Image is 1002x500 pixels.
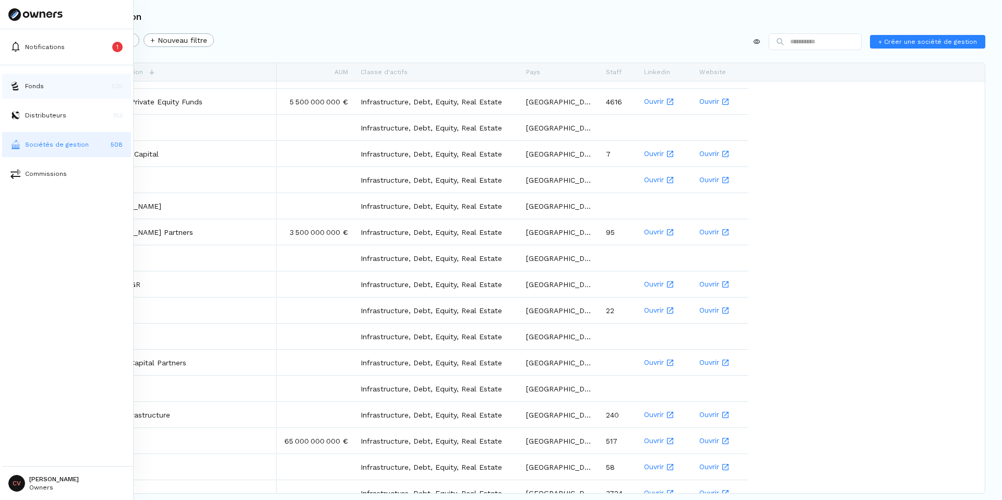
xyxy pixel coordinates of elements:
a: Ouvrir [644,168,687,192]
span: Pays [526,68,540,76]
button: Notifications1 [2,34,131,59]
a: Ouvrir [699,350,742,375]
a: Ouvrir [644,272,687,296]
span: CV [8,475,25,492]
div: [GEOGRAPHIC_DATA] [520,219,600,245]
span: + Nouveau filtre [150,35,207,46]
div: [GEOGRAPHIC_DATA] [520,245,600,271]
p: Notifications [25,42,65,52]
span: AUM [335,68,348,76]
div: [GEOGRAPHIC_DATA] [520,141,600,166]
img: distributors [10,110,21,121]
div: Infrastructure, Debt, Equity, Real Estate [354,454,520,480]
div: 240 [600,402,638,427]
a: Amundi Private Equity Funds [102,97,202,107]
div: 5 500 000 000 € [277,89,354,114]
a: Antin Infrastructure [102,410,170,420]
a: Ouvrir [644,455,687,479]
div: Infrastructure, Debt, Equity, Real Estate [354,115,520,140]
a: Ouvrir [699,220,742,244]
button: fundsFonds525 [2,74,131,99]
div: Infrastructure, Debt, Equity, Real Estate [354,193,520,219]
div: 4616 [600,89,638,114]
p: Owners [29,484,79,491]
p: 508 [111,140,123,149]
button: distributorsDistributeurs153 [2,103,131,128]
button: asset-managersSociétés de gestion508 [2,132,131,157]
p: Distributeurs [25,111,66,120]
div: [GEOGRAPHIC_DATA] [520,454,600,480]
div: Infrastructure, Debt, Equity, Real Estate [354,89,520,114]
div: [GEOGRAPHIC_DATA] [520,324,600,349]
div: Infrastructure, Debt, Equity, Real Estate [354,141,520,166]
a: Ouvrir [699,428,742,453]
div: 65 000 000 000 € [277,428,354,454]
a: Ouvrir [644,402,687,427]
span: Linkedin [644,68,670,76]
p: [PERSON_NAME] [29,476,79,482]
a: Ouvrir [644,428,687,453]
a: Ouvrir [699,272,742,296]
div: Infrastructure, Debt, Equity, Real Estate [354,350,520,375]
div: 95 [600,219,638,245]
div: 517 [600,428,638,454]
a: Ouvrir [699,141,742,166]
p: 1 [116,42,118,52]
a: [PERSON_NAME] Partners [102,227,193,237]
div: 7 [600,141,638,166]
div: 3 500 000 000 € [277,219,354,245]
div: [GEOGRAPHIC_DATA] [520,115,600,140]
p: Sociétés de gestion [25,140,89,149]
a: Ouvrir [644,141,687,166]
button: + Nouveau filtre [144,33,214,47]
div: Infrastructure, Debt, Equity, Real Estate [354,402,520,427]
span: Staff [606,68,622,76]
div: Infrastructure, Debt, Equity, Real Estate [354,376,520,401]
a: Ouvrir [699,168,742,192]
div: [GEOGRAPHIC_DATA] [520,350,600,375]
div: [GEOGRAPHIC_DATA] [520,89,600,114]
div: 22 [600,297,638,323]
p: Fonds [25,81,44,91]
a: Ouvrir [699,402,742,427]
div: Infrastructure, Debt, Equity, Real Estate [354,271,520,297]
button: + Créer une société de gestion [870,35,985,49]
span: + Créer une société de gestion [878,37,977,46]
img: commissions [10,169,21,179]
p: Commissions [25,169,67,178]
div: [GEOGRAPHIC_DATA] [520,297,600,323]
a: Anthilia Capital Partners [102,358,186,368]
button: commissionsCommissions [2,161,131,186]
img: asset-managers [10,139,21,150]
div: [GEOGRAPHIC_DATA] [520,428,600,454]
div: Infrastructure, Debt, Equity, Real Estate [354,428,520,454]
a: Ouvrir [644,298,687,323]
div: Infrastructure, Debt, Equity, Real Estate [354,245,520,271]
div: [GEOGRAPHIC_DATA] [520,402,600,427]
a: Ouvrir [644,350,687,375]
a: Ouvrir [699,455,742,479]
a: Ouvrir [699,298,742,323]
a: Ouvrir [644,220,687,244]
div: Infrastructure, Debt, Equity, Real Estate [354,167,520,193]
div: Infrastructure, Debt, Equity, Real Estate [354,297,520,323]
div: Infrastructure, Debt, Equity, Real Estate [354,219,520,245]
div: [GEOGRAPHIC_DATA] [520,167,600,193]
div: [GEOGRAPHIC_DATA] [520,193,600,219]
div: [GEOGRAPHIC_DATA] [520,376,600,401]
img: funds [10,81,21,91]
div: Infrastructure, Debt, Equity, Real Estate [354,324,520,349]
p: 153 [113,111,123,120]
span: Classe d'actifs [361,68,408,76]
a: Ouvrir [644,89,687,114]
a: Ouvrir [699,89,742,114]
p: 525 [112,81,123,91]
